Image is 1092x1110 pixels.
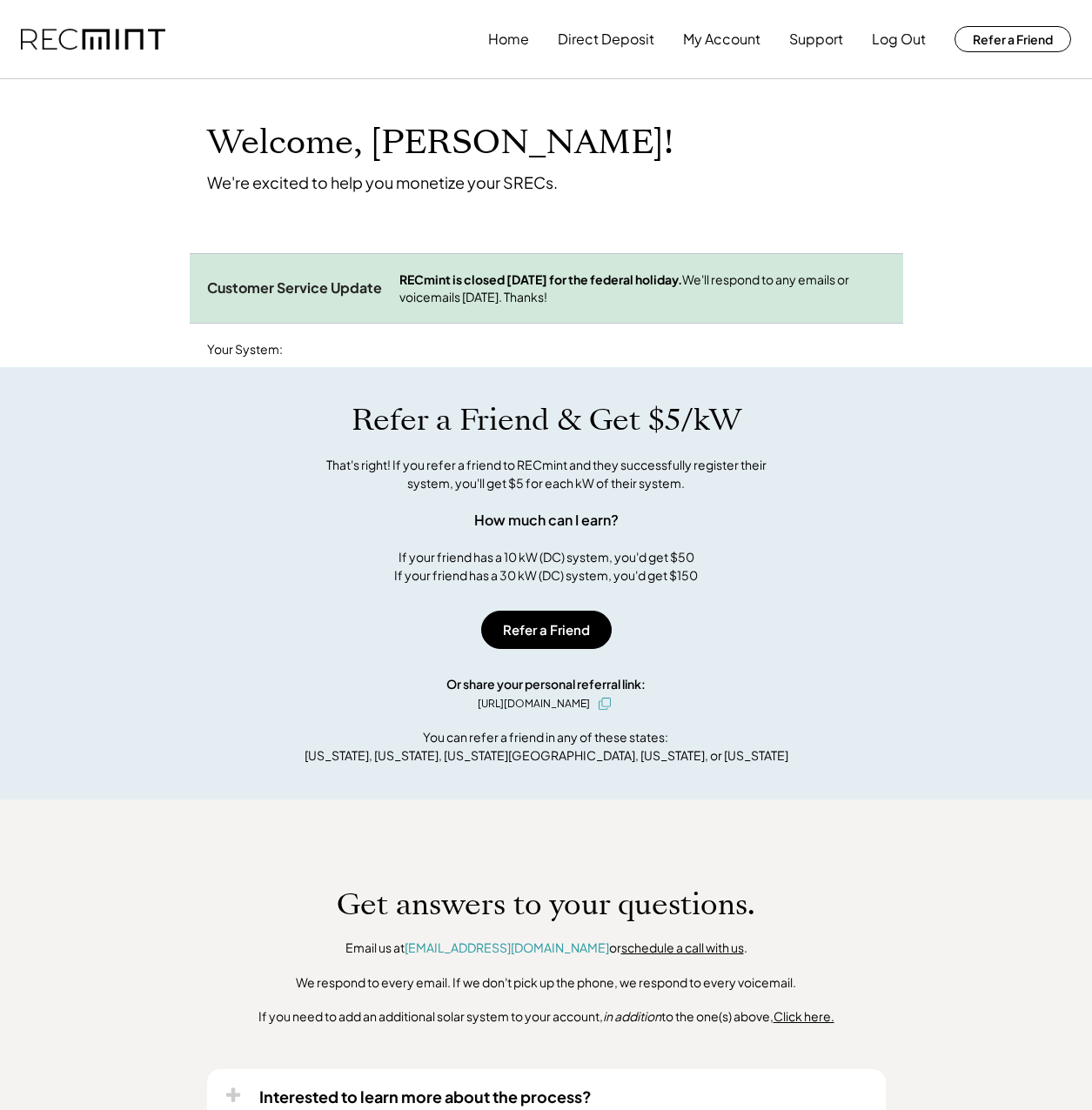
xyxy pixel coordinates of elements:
[259,1087,592,1107] div: Interested to learn more about the process?
[774,1008,834,1024] u: Click here.
[207,279,382,298] div: Customer Service Update
[307,456,786,492] div: That's right! If you refer a friend to RECmint and they successfully register their system, you'l...
[352,402,741,438] h1: Refer a Friend & Get $5/kW
[558,22,654,57] button: Direct Deposit
[207,123,673,164] h1: Welcome, [PERSON_NAME]!
[446,675,646,693] div: Or share your personal referral link:
[603,1008,661,1024] em: in addition
[207,172,558,192] div: We're excited to help you monetize your SRECs.
[405,939,609,955] a: [EMAIL_ADDRESS][DOMAIN_NAME]
[337,886,755,923] h1: Get answers to your questions.
[207,341,283,358] div: Your System:
[789,22,843,57] button: Support
[394,548,698,585] div: If your friend has a 10 kW (DC) system, you'd get $50 If your friend has a 30 kW (DC) system, you...
[296,974,796,992] div: We respond to every email. If we don't pick up the phone, we respond to every voicemail.
[481,611,612,649] button: Refer a Friend
[258,1008,834,1026] div: If you need to add an additional solar system to your account, to the one(s) above,
[399,271,682,287] strong: RECmint is closed [DATE] for the federal holiday.
[488,22,529,57] button: Home
[621,939,744,955] a: schedule a call with us
[21,29,165,50] img: recmint-logotype%403x.png
[478,696,590,712] div: [URL][DOMAIN_NAME]
[305,728,788,765] div: You can refer a friend in any of these states: [US_STATE], [US_STATE], [US_STATE][GEOGRAPHIC_DATA...
[872,22,926,57] button: Log Out
[955,26,1071,52] button: Refer a Friend
[594,693,615,714] button: click to copy
[683,22,760,57] button: My Account
[474,510,619,531] div: How much can I earn?
[399,271,886,305] div: We'll respond to any emails or voicemails [DATE]. Thanks!
[345,939,747,957] div: Email us at or .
